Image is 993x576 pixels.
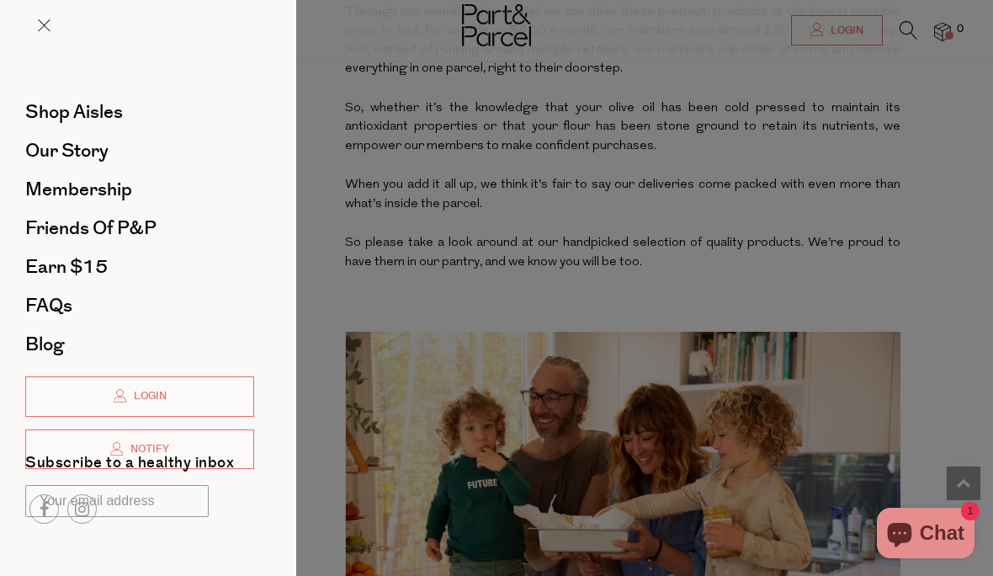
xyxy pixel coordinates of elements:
[25,292,72,319] span: FAQs
[25,429,254,470] a: Notify
[25,176,132,203] span: Membership
[25,180,254,199] a: Membership
[25,376,254,417] a: Login
[25,103,254,121] a: Shop Aisles
[25,141,254,160] a: Our Story
[25,219,254,237] a: Friends of P&P
[25,331,64,358] span: Blog
[25,335,254,354] a: Blog
[130,389,167,403] span: Login
[25,215,157,242] span: Friends of P&P
[25,258,254,276] a: Earn $15
[25,253,108,280] span: Earn $15
[126,442,169,456] span: Notify
[25,99,123,125] span: Shop Aisles
[872,508,980,563] inbox-online-store-chat: Shopify online store chat
[25,296,254,315] a: FAQs
[25,485,209,517] input: Your email address
[25,456,234,477] label: Subscribe to a healthy inbox
[25,137,109,164] span: Our Story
